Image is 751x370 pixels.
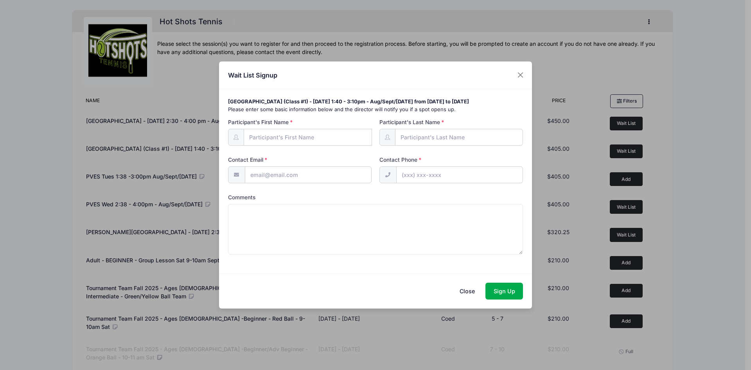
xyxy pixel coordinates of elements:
p: Please enter some basic information below and the director will notify you if a spot opens up. [228,106,523,114]
input: email@email.com [245,166,372,183]
button: Close [514,68,528,82]
label: Comments [228,193,255,201]
label: Contact Email [228,156,268,164]
input: Participant's Last Name [395,129,523,146]
button: Close [452,283,483,300]
input: (xxx) xxx-xxxx [396,166,523,183]
div: [GEOGRAPHIC_DATA] (Class #1) - [DATE] 1:40 - 3:10pm - Aug/Sept/[DATE] from [DATE] to [DATE] [228,98,523,106]
label: Participant's Last Name [379,118,444,126]
input: Participant's First Name [244,129,372,146]
h4: Wait List Signup [228,70,277,80]
button: Sign Up [485,283,523,300]
label: Contact Phone [379,156,422,164]
label: Participant's First Name [228,118,293,126]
